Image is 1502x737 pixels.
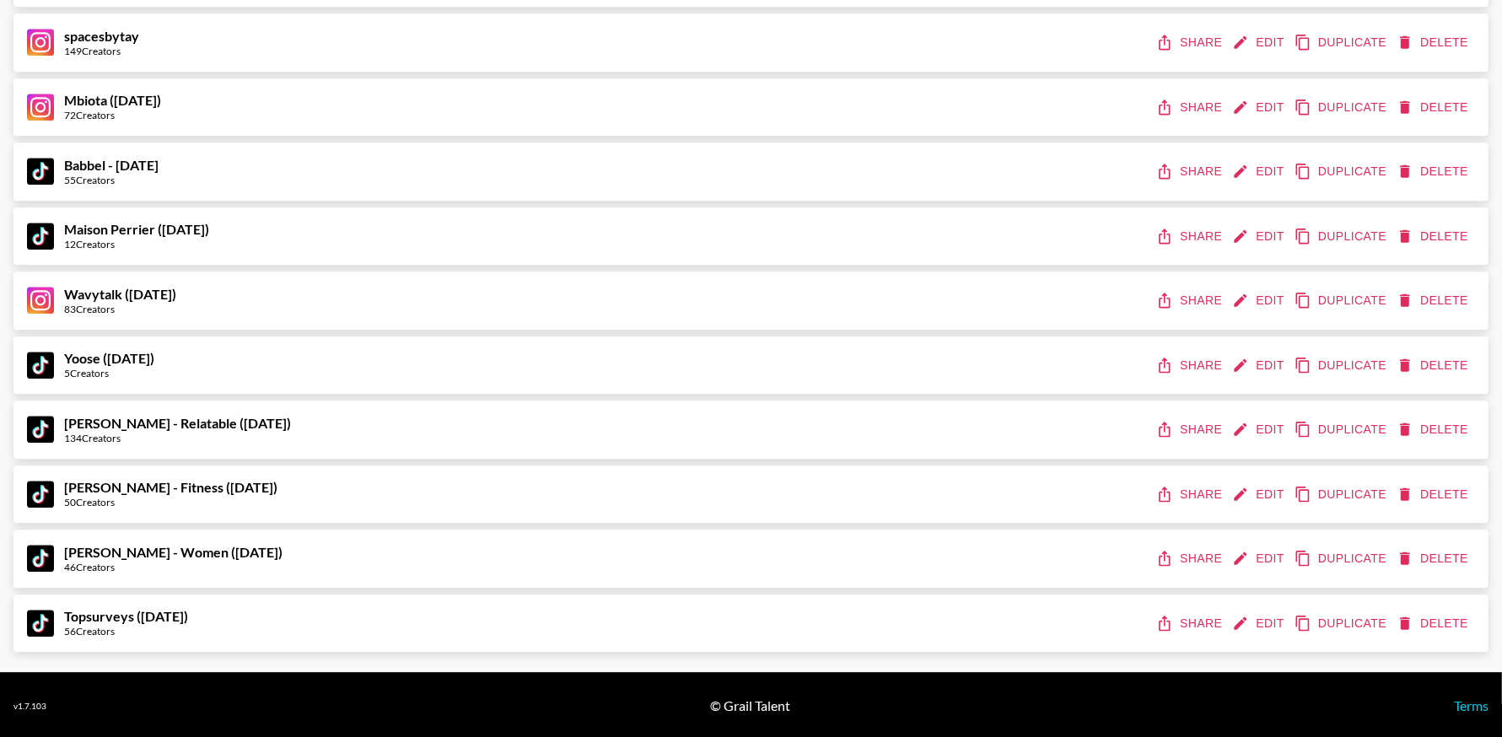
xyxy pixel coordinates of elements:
strong: Yoose ([DATE]) [64,350,154,366]
img: TikTok [27,481,54,508]
strong: Maison Perrier ([DATE]) [64,221,209,237]
img: TikTok [27,352,54,379]
div: 134 Creators [64,432,291,444]
button: delete [1393,221,1475,252]
div: 50 Creators [64,496,277,508]
button: edit [1229,285,1291,316]
button: duplicate [1291,27,1393,58]
button: edit [1229,27,1291,58]
img: TikTok [27,416,54,443]
strong: Babbel - [DATE] [64,157,159,173]
button: edit [1229,608,1291,639]
button: duplicate [1291,285,1393,316]
button: edit [1229,221,1291,252]
button: edit [1229,156,1291,187]
button: share [1153,27,1229,58]
button: edit [1229,350,1291,381]
button: edit [1229,414,1291,445]
button: duplicate [1291,543,1393,574]
button: delete [1393,92,1475,123]
img: TikTok [27,610,54,637]
div: 5 Creators [64,367,154,379]
button: delete [1393,350,1475,381]
button: edit [1229,479,1291,510]
div: 46 Creators [64,561,283,573]
div: 83 Creators [64,303,176,315]
div: © Grail Talent [710,697,790,714]
button: share [1153,156,1229,187]
img: TikTok [27,223,54,250]
button: share [1153,414,1229,445]
strong: Mbiota ([DATE]) [64,92,161,108]
strong: Wavytalk ([DATE]) [64,286,176,302]
button: delete [1393,543,1475,574]
button: duplicate [1291,156,1393,187]
strong: spacesbytay [64,28,139,44]
button: delete [1393,156,1475,187]
button: share [1153,350,1229,381]
div: 56 Creators [64,625,188,637]
img: Instagram [27,29,54,56]
img: TikTok [27,545,54,572]
button: share [1153,608,1229,639]
button: share [1153,221,1229,252]
button: share [1153,285,1229,316]
img: TikTok [27,158,54,185]
div: 12 Creators [64,238,209,250]
button: duplicate [1291,608,1393,639]
div: 72 Creators [64,109,161,121]
img: Instagram [27,94,54,121]
button: share [1153,479,1229,510]
button: share [1153,92,1229,123]
div: 55 Creators [64,174,159,186]
button: share [1153,543,1229,574]
button: duplicate [1291,221,1393,252]
strong: [PERSON_NAME] - Fitness ([DATE]) [64,479,277,495]
button: delete [1393,479,1475,510]
button: delete [1393,608,1475,639]
button: duplicate [1291,414,1393,445]
img: Instagram [27,287,54,314]
strong: [PERSON_NAME] - Relatable ([DATE]) [64,415,291,431]
button: edit [1229,543,1291,574]
button: duplicate [1291,479,1393,510]
button: delete [1393,285,1475,316]
button: duplicate [1291,350,1393,381]
button: delete [1393,414,1475,445]
button: duplicate [1291,92,1393,123]
button: delete [1393,27,1475,58]
a: Terms [1454,697,1489,713]
div: v 1.7.103 [13,701,46,712]
button: edit [1229,92,1291,123]
strong: [PERSON_NAME] - Women ([DATE]) [64,544,283,560]
div: 149 Creators [64,45,139,57]
strong: Topsurveys ([DATE]) [64,608,188,624]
